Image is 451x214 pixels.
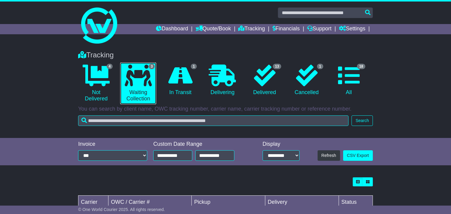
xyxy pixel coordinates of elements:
[149,64,155,69] span: 3
[318,150,340,161] button: Refresh
[191,64,197,69] span: 1
[204,63,240,98] a: Delivering
[339,196,373,209] td: Status
[156,24,188,34] a: Dashboard
[196,24,231,34] a: Quote/Book
[120,63,156,104] a: 3 Waiting Collection
[307,24,331,34] a: Support
[78,196,108,209] td: Carrier
[75,51,376,60] div: Tracking
[192,196,265,209] td: Pickup
[343,150,373,161] a: CSV Export
[239,24,265,34] a: Tracking
[162,63,198,98] a: 1 In Transit
[352,115,373,126] button: Search
[339,24,365,34] a: Settings
[78,141,147,148] div: Invoice
[273,64,281,69] span: 13
[107,64,113,69] span: 4
[78,106,373,112] p: You can search by client name, OWC tracking number, carrier name, carrier tracking number or refe...
[317,64,323,69] span: 1
[108,196,192,209] td: OWC / Carrier #
[265,196,339,209] td: Delivery
[78,207,165,212] span: © One World Courier 2025. All rights reserved.
[273,24,300,34] a: Financials
[331,63,367,98] a: 18 All
[247,63,283,98] a: 13 Delivered
[78,63,114,104] a: 4 Not Delivered
[263,141,300,148] div: Display
[357,64,365,69] span: 18
[153,141,248,148] div: Custom Date Range
[289,63,325,98] a: 1 Cancelled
